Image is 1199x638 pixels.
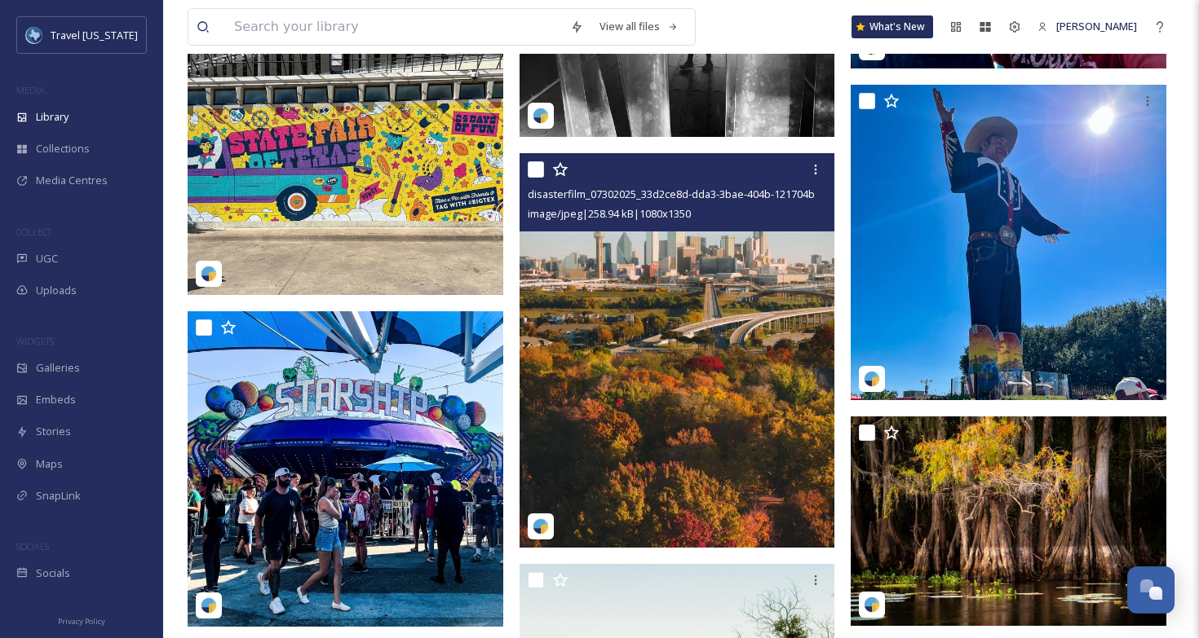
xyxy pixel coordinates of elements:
button: Open Chat [1127,566,1175,614]
img: snapsea-logo.png [533,108,549,124]
span: SOCIALS [16,540,49,552]
img: texasoutdoorfoodie_07292025_688b1896-834e-17a1-3936-636570ef1298.jpg [188,311,503,627]
span: SnapLink [36,488,81,504]
img: texasoutdoorfoodie_07292025_688b1896-834e-17a1-3936-636570ef1298.jpg [851,85,1166,400]
img: snapsea-logo.png [864,371,880,387]
span: Collections [36,141,90,156]
span: WIDGETS [16,335,54,347]
span: Privacy Policy [58,616,105,627]
span: Stories [36,424,71,439]
img: snapsea-logo.png [201,597,217,614]
img: wright_shot_gallery_07292025_3c72b497-c095-062e-6767-7758ba1bfa82.jpg [851,416,1166,627]
a: [PERSON_NAME] [1029,11,1145,42]
img: images%20%281%29.jpeg [26,27,42,43]
img: disasterfilm_07302025_33d2ce8d-dda3-3bae-404b-121704b4f6a4.jpg [520,153,835,548]
input: Search your library [226,9,562,45]
span: Galleries [36,360,80,376]
img: snapsea-logo.png [864,596,880,613]
a: View all files [591,11,687,42]
span: Socials [36,565,70,581]
span: [PERSON_NAME] [1056,19,1137,33]
img: snapsea-logo.png [201,266,217,282]
span: COLLECT [16,226,51,238]
span: Travel [US_STATE] [51,28,138,42]
span: disasterfilm_07302025_33d2ce8d-dda3-3bae-404b-121704b4f6a4.jpg [528,186,859,201]
span: image/jpeg | 258.94 kB | 1080 x 1350 [528,206,691,221]
span: Uploads [36,283,77,298]
span: Media Centres [36,173,108,188]
a: Privacy Policy [58,610,105,630]
a: What's New [852,15,933,38]
span: MEDIA [16,84,45,96]
span: Library [36,109,69,125]
img: snapsea-logo.png [533,518,549,535]
span: Maps [36,456,63,472]
span: UGC [36,251,58,266]
span: Embeds [36,392,76,407]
